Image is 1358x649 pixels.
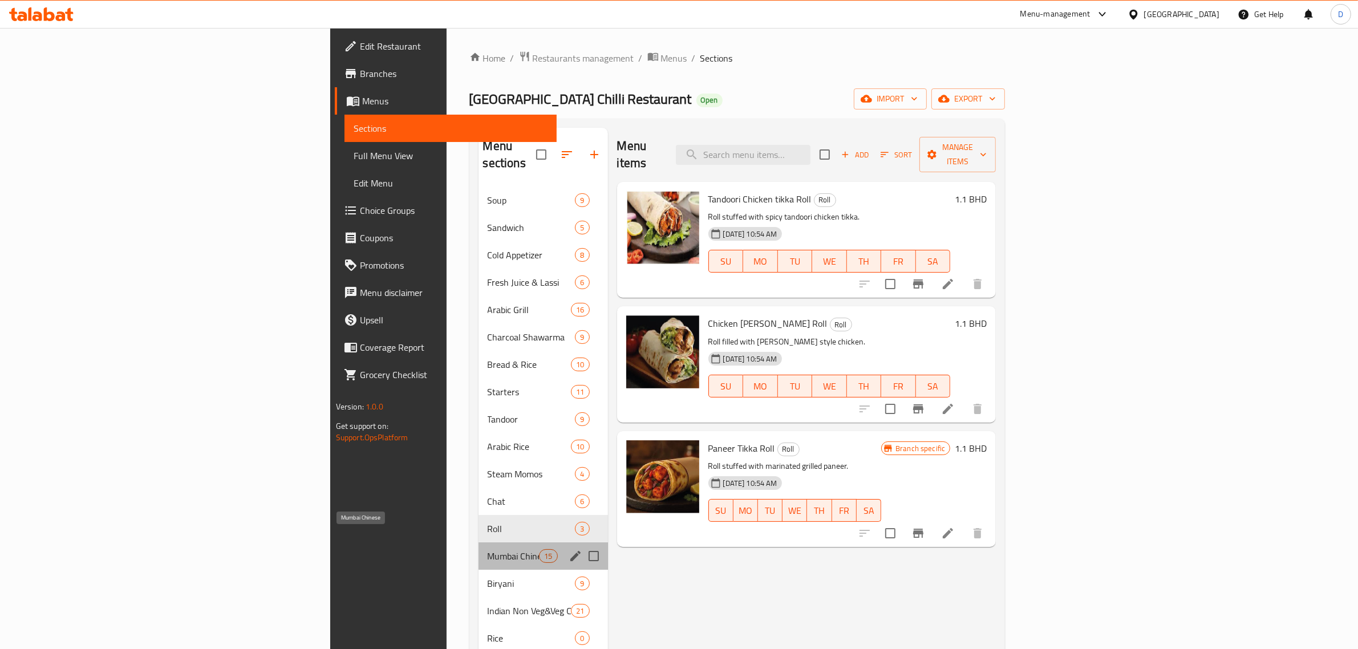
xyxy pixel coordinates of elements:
img: Chicken Jerry merry Roll [626,315,699,388]
button: SA [916,375,951,397]
div: Mumbai Chinese15edit [479,542,608,570]
span: Charcoal Shawarma [488,330,575,344]
span: Fresh Juice & Lassi [488,275,575,289]
div: Bread & Rice10 [479,351,608,378]
span: Edit Menu [354,176,548,190]
span: WE [817,253,842,270]
h6: 1.1 BHD [955,191,987,207]
span: Starters [488,385,571,399]
span: Sort items [873,146,919,164]
span: Arabic Rice [488,440,571,453]
span: Manage items [929,140,987,169]
div: Open [696,94,723,107]
a: Edit Menu [344,169,557,197]
button: Add [837,146,873,164]
button: WE [783,499,807,522]
span: 8 [575,250,589,261]
button: TU [758,499,783,522]
li: / [639,51,643,65]
div: Indian Non Veg&Veg Curries21 [479,597,608,624]
div: Charcoal Shawarma9 [479,323,608,351]
button: WE [812,250,847,273]
span: TU [763,502,778,519]
button: MO [733,499,758,522]
span: 11 [571,387,589,397]
span: Tandoor [488,412,575,426]
button: delete [964,520,991,547]
span: Grocery Checklist [360,368,548,382]
span: Coverage Report [360,340,548,354]
button: Sort [878,146,915,164]
button: Branch-specific-item [905,270,932,298]
span: Edit Restaurant [360,39,548,53]
span: WE [787,502,802,519]
div: items [571,358,589,371]
span: Full Menu View [354,149,548,163]
span: Select to update [878,272,902,296]
span: Add item [837,146,873,164]
span: TH [852,253,877,270]
span: Chicken [PERSON_NAME] Roll [708,315,828,332]
span: Select section [813,143,837,167]
div: items [575,248,589,262]
button: SA [857,499,881,522]
button: export [931,88,1005,109]
a: Edit Restaurant [335,33,557,60]
a: Coverage Report [335,334,557,361]
span: SU [714,253,739,270]
span: Cold Appetizer [488,248,575,262]
div: Arabic Grill16 [479,296,608,323]
h2: Menu items [617,137,663,172]
span: 6 [575,277,589,288]
span: 4 [575,469,589,480]
span: 15 [540,551,557,562]
h6: 1.1 BHD [955,315,987,331]
span: Sort sections [553,141,581,168]
span: TU [783,378,808,395]
span: Version: [336,399,364,414]
span: 0 [575,633,589,644]
div: Chat [488,494,575,508]
span: Open [696,95,723,105]
a: Edit menu item [941,277,955,291]
a: Edit menu item [941,402,955,416]
div: Chat6 [479,488,608,515]
span: MO [738,502,753,519]
span: SA [921,378,946,395]
span: SA [861,502,877,519]
button: import [854,88,927,109]
span: export [941,92,996,106]
span: Roll [830,318,852,331]
p: Roll stuffed with marinated grilled paneer. [708,459,882,473]
span: FR [886,253,911,270]
div: Tandoor9 [479,405,608,433]
div: Rice [488,631,575,645]
span: Branch specific [891,443,950,454]
div: Biryani9 [479,570,608,597]
span: Select to update [878,521,902,545]
div: items [575,412,589,426]
button: FR [881,250,916,273]
span: Sandwich [488,221,575,234]
div: Steam Momos4 [479,460,608,488]
span: Add [840,148,870,161]
button: Branch-specific-item [905,395,932,423]
h6: 1.1 BHD [955,440,987,456]
button: delete [964,270,991,298]
span: D [1338,8,1343,21]
div: items [575,631,589,645]
span: Mumbai Chinese [488,549,540,563]
span: Roll [488,522,575,536]
button: MO [743,375,778,397]
span: Branches [360,67,548,80]
span: Menus [661,51,687,65]
button: SA [916,250,951,273]
span: Sort [881,148,912,161]
a: Branches [335,60,557,87]
span: 6 [575,496,589,507]
span: 10 [571,359,589,370]
span: Sections [700,51,733,65]
span: Biryani [488,577,575,590]
span: Upsell [360,313,548,327]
